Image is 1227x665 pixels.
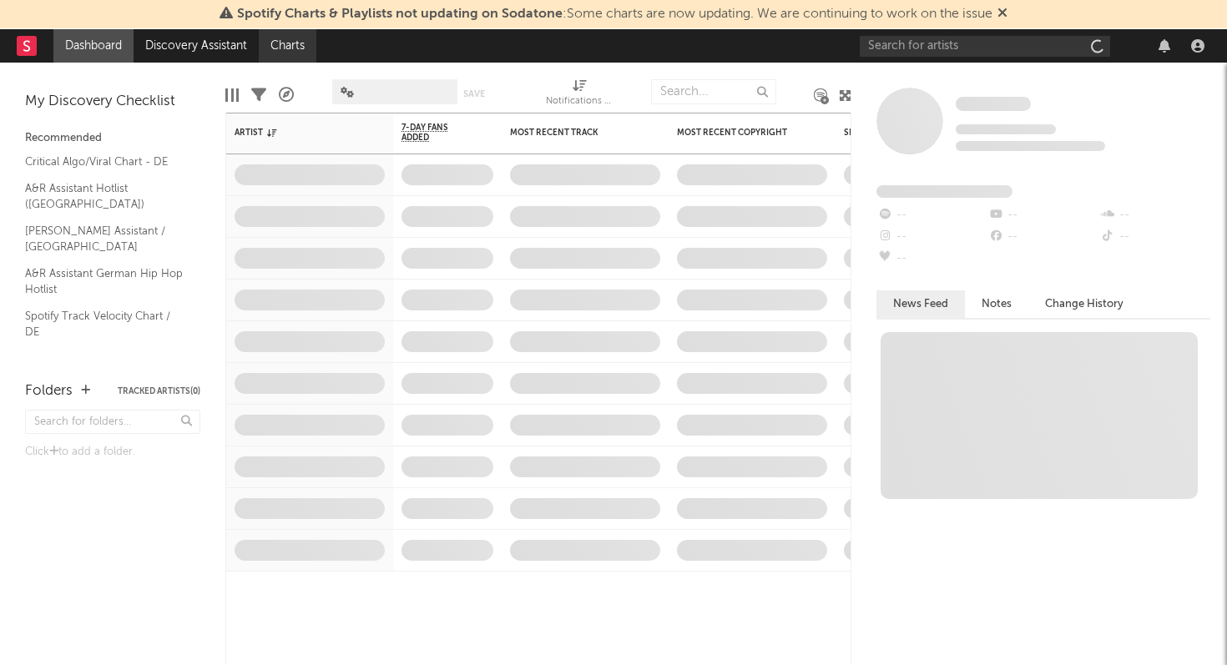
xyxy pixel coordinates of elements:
div: -- [987,204,1098,226]
button: Notes [965,290,1028,318]
button: Save [463,89,485,98]
input: Search for folders... [25,410,200,434]
a: A&R Assistant Hotlist ([GEOGRAPHIC_DATA]) [25,179,184,214]
button: Tracked Artists(0) [118,387,200,395]
div: -- [987,226,1098,248]
input: Search... [651,79,776,104]
a: [PERSON_NAME] Assistant / [GEOGRAPHIC_DATA] [25,222,184,256]
a: A&R Assistant German Hip Hop Hotlist [25,264,184,299]
span: : Some charts are now updating. We are continuing to work on the issue [237,8,992,21]
div: Notifications (Artist) [546,71,613,119]
a: Dashboard [53,29,134,63]
div: -- [1099,226,1210,248]
span: Dismiss [997,8,1007,21]
div: -- [1099,204,1210,226]
div: Click to add a folder. [25,442,200,462]
span: Fans Added by Platform [876,185,1012,198]
a: Spotify Search Virality / DE [25,350,184,368]
div: Notifications (Artist) [546,92,613,112]
span: 0 fans last week [956,141,1105,151]
span: 7-Day Fans Added [401,123,468,143]
a: Spotify Track Velocity Chart / DE [25,307,184,341]
div: -- [876,248,987,270]
div: Artist [235,128,360,138]
div: Most Recent Copyright [677,128,802,138]
a: Discovery Assistant [134,29,259,63]
a: Some Artist [956,96,1031,113]
div: Spotify Monthly Listeners [844,128,969,138]
input: Search for artists [860,36,1110,57]
span: Some Artist [956,97,1031,111]
button: News Feed [876,290,965,318]
div: Filters [251,71,266,119]
a: Charts [259,29,316,63]
div: Most Recent Track [510,128,635,138]
span: Tracking Since: [DATE] [956,124,1056,134]
div: -- [876,204,987,226]
div: Edit Columns [225,71,239,119]
span: Spotify Charts & Playlists not updating on Sodatone [237,8,563,21]
button: Change History [1028,290,1140,318]
div: Folders [25,381,73,401]
div: A&R Pipeline [279,71,294,119]
div: -- [876,226,987,248]
div: My Discovery Checklist [25,92,200,112]
div: Recommended [25,128,200,149]
a: Critical Algo/Viral Chart - DE [25,153,184,171]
